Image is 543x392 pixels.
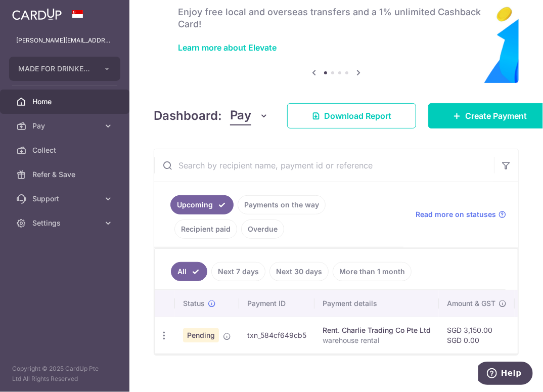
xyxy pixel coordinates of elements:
span: Read more on statuses [416,209,496,220]
button: Pay [230,106,269,125]
a: Read more on statuses [416,209,506,220]
h6: Enjoy free local and overseas transfers and a 1% unlimited Cashback Card! [178,6,494,30]
span: Home [32,97,99,107]
th: Payment ID [239,290,314,317]
a: Overdue [241,220,284,239]
a: Payments on the way [238,195,326,214]
span: Amount & GST [447,298,495,309]
h4: Dashboard: [154,107,222,125]
a: All [171,262,207,281]
div: Rent. Charlie Trading Co Pte Ltd [323,325,431,335]
button: MADE FOR DRINKERS PTE. LTD. [9,57,120,81]
a: More than 1 month [333,262,412,281]
a: Recipient paid [174,220,237,239]
td: SGD 3,150.00 SGD 0.00 [439,317,515,354]
td: txn_584cf649cb5 [239,317,314,354]
span: Pay [230,106,251,125]
a: Next 7 days [211,262,265,281]
a: Learn more about Elevate [178,42,277,53]
p: [PERSON_NAME][EMAIL_ADDRESS][DOMAIN_NAME] [16,35,113,46]
span: Collect [32,145,99,155]
a: Download Report [287,103,416,128]
iframe: Opens a widget where you can find more information [478,362,533,387]
p: warehouse rental [323,335,431,345]
span: Settings [32,218,99,228]
input: Search by recipient name, payment id or reference [154,149,494,182]
span: Pay [32,121,99,131]
span: MADE FOR DRINKERS PTE. LTD. [18,64,93,74]
a: Upcoming [170,195,234,214]
span: Support [32,194,99,204]
span: Refer & Save [32,169,99,180]
a: Next 30 days [269,262,329,281]
th: Payment details [314,290,439,317]
span: Create Payment [465,110,527,122]
span: Pending [183,328,219,342]
span: Download Report [324,110,391,122]
span: Status [183,298,205,309]
img: CardUp [12,8,62,20]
